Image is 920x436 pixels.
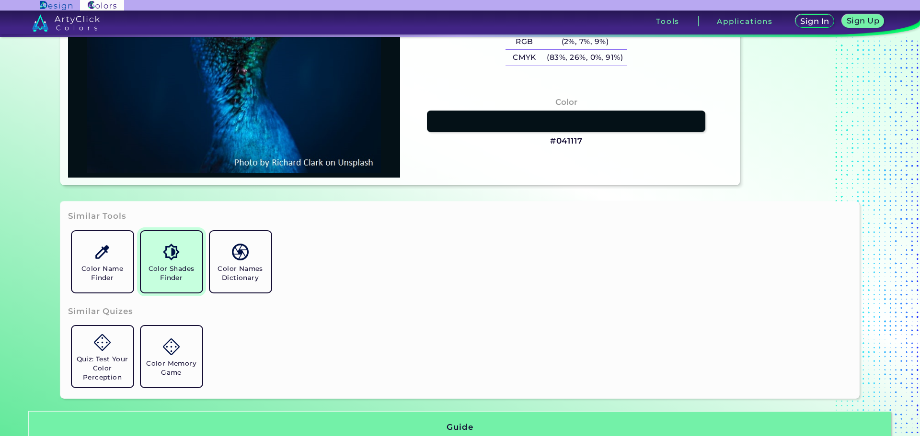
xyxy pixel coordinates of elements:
h3: Tools [656,18,679,25]
img: icon_game.svg [163,338,180,355]
img: icon_color_shades.svg [163,244,180,260]
h3: Applications [717,18,773,25]
a: Color Shades Finder [137,227,206,296]
a: Sign Up [844,15,882,27]
a: Color Name Finder [68,227,137,296]
a: Quiz: Test Your Color Perception [68,322,137,391]
img: logo_artyclick_colors_white.svg [32,14,100,32]
a: Color Memory Game [137,322,206,391]
h3: Similar Quizes [68,306,133,317]
h5: (83%, 26%, 0%, 91%) [543,50,627,66]
h5: Color Memory Game [145,359,198,377]
h5: Quiz: Test Your Color Perception [76,355,129,382]
h5: RGB [506,34,543,50]
h3: Guide [447,422,473,433]
h5: Color Shades Finder [145,264,198,282]
img: icon_color_names_dictionary.svg [232,244,249,260]
img: icon_game.svg [94,334,111,351]
h5: CMYK [506,50,543,66]
img: ArtyClick Design logo [40,1,72,10]
h5: Color Name Finder [76,264,129,282]
h5: Sign Up [848,17,878,24]
a: Sign In [797,15,833,27]
h3: #041117 [550,135,583,147]
h3: Similar Tools [68,211,126,222]
h4: Color [555,95,577,109]
a: Color Names Dictionary [206,227,275,296]
h5: Color Names Dictionary [214,264,267,282]
h5: Sign In [802,18,828,25]
img: icon_color_name_finder.svg [94,244,111,260]
h5: (2%, 7%, 9%) [543,34,627,50]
